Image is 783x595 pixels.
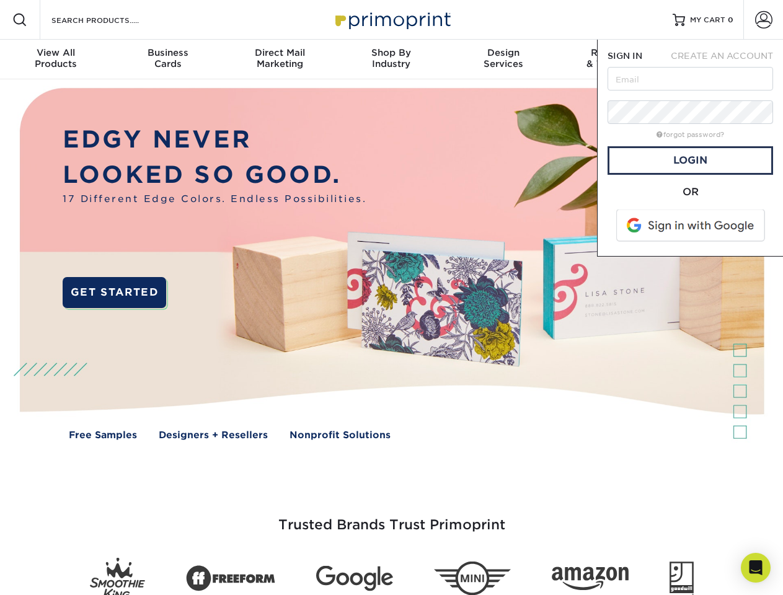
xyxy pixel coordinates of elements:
p: EDGY NEVER [63,122,366,157]
span: 17 Different Edge Colors. Endless Possibilities. [63,192,366,206]
span: Direct Mail [224,47,335,58]
a: GET STARTED [63,277,166,308]
img: Amazon [552,567,629,591]
input: SEARCH PRODUCTS..... [50,12,171,27]
a: Resources& Templates [559,40,671,79]
span: Resources [559,47,671,58]
h3: Trusted Brands Trust Primoprint [29,487,754,548]
span: SIGN IN [608,51,642,61]
div: & Templates [559,47,671,69]
p: LOOKED SO GOOD. [63,157,366,193]
div: Industry [335,47,447,69]
div: Marketing [224,47,335,69]
a: Designers + Resellers [159,428,268,443]
img: Primoprint [330,6,454,33]
span: CREATE AN ACCOUNT [671,51,773,61]
div: Services [448,47,559,69]
span: Shop By [335,47,447,58]
a: Free Samples [69,428,137,443]
a: BusinessCards [112,40,223,79]
span: 0 [728,15,733,24]
a: Direct MailMarketing [224,40,335,79]
div: Open Intercom Messenger [741,553,771,583]
img: Google [316,566,393,591]
span: Design [448,47,559,58]
a: Nonprofit Solutions [290,428,391,443]
span: Business [112,47,223,58]
a: DesignServices [448,40,559,79]
a: Login [608,146,773,175]
div: OR [608,185,773,200]
img: Goodwill [670,562,694,595]
a: forgot password? [657,131,724,139]
div: Cards [112,47,223,69]
a: Shop ByIndustry [335,40,447,79]
input: Email [608,67,773,90]
span: MY CART [690,15,725,25]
